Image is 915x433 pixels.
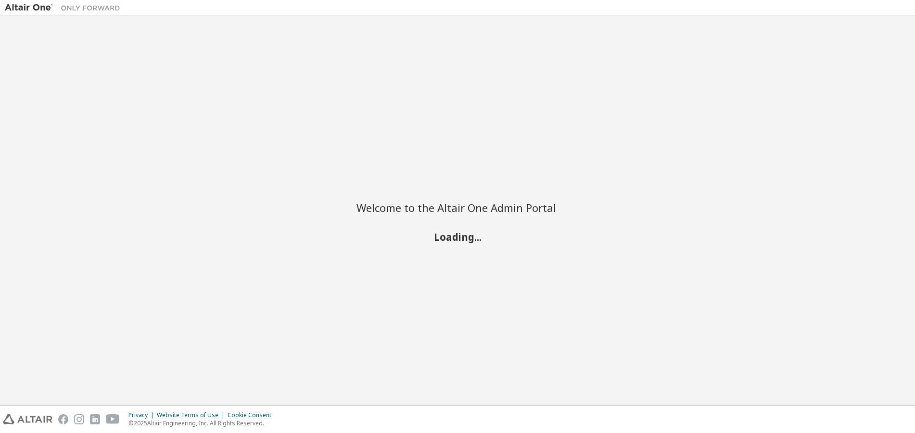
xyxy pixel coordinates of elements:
img: instagram.svg [74,414,84,424]
div: Privacy [128,411,157,419]
img: facebook.svg [58,414,68,424]
img: Altair One [5,3,125,12]
img: linkedin.svg [90,414,100,424]
img: altair_logo.svg [3,414,52,424]
div: Cookie Consent [228,411,277,419]
div: Website Terms of Use [157,411,228,419]
p: © 2025 Altair Engineering, Inc. All Rights Reserved. [128,419,277,427]
h2: Welcome to the Altair One Admin Portal [356,201,559,214]
img: youtube.svg [106,414,120,424]
h2: Loading... [356,230,559,243]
